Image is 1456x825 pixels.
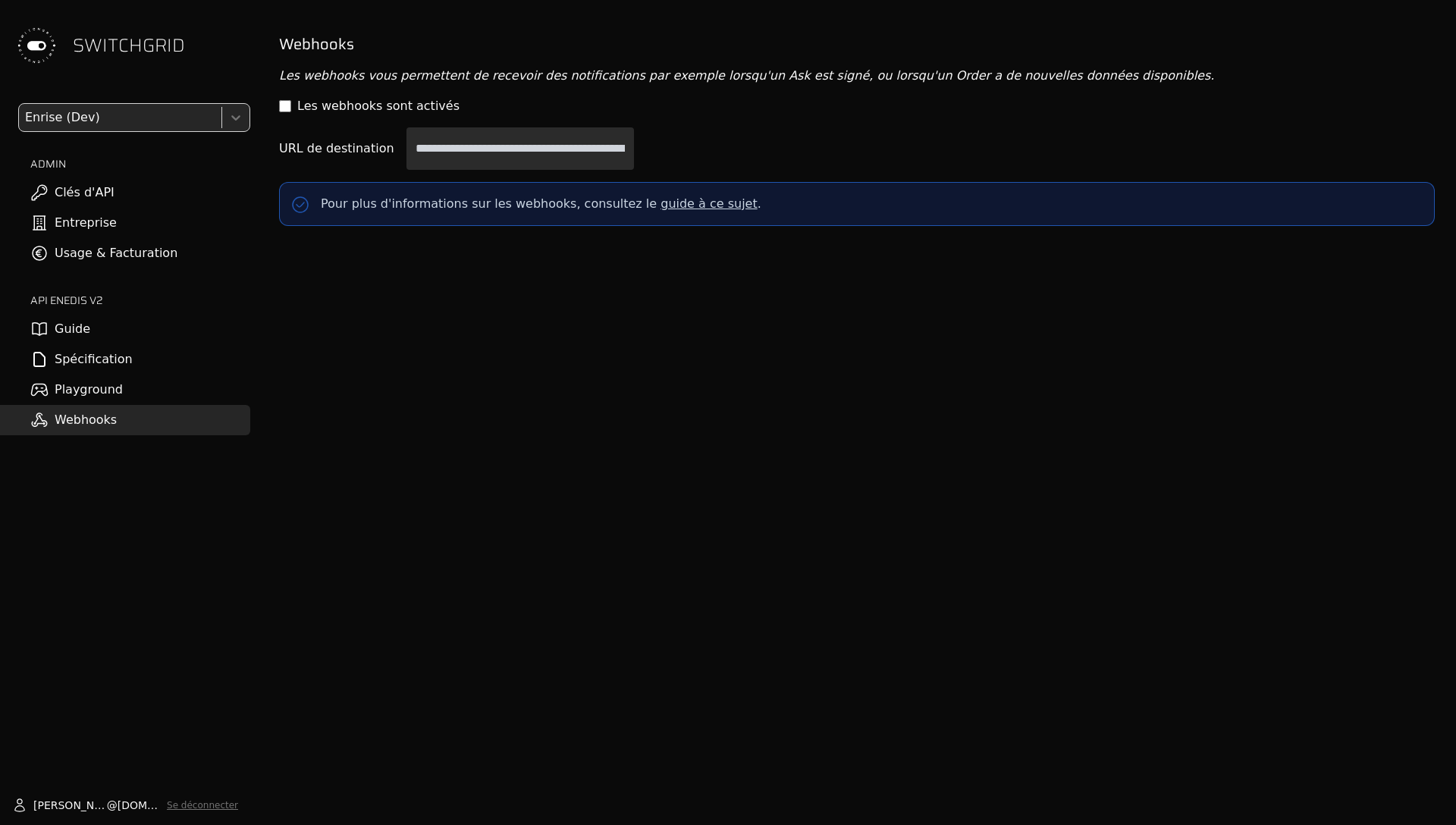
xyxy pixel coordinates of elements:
p: Les webhooks vous permettent de recevoir des notifications par exemple lorsqu'un Ask est signé, o... [279,67,1435,85]
img: Switchgrid Logo [12,21,61,70]
span: @ [107,798,118,813]
span: [PERSON_NAME].marcilhacy [33,798,107,813]
button: Se déconnecter [167,799,238,811]
p: Pour plus d'informations sur les webhooks, consultez le . [321,195,761,213]
label: URL de destination [279,140,394,158]
h2: ADMIN [30,156,250,171]
span: [DOMAIN_NAME] [118,798,161,813]
h2: API ENEDIS v2 [30,293,250,308]
h2: Webhooks [279,33,1435,55]
a: guide à ce sujet [661,196,757,211]
label: Les webhooks sont activés [297,97,460,115]
span: SWITCHGRID [73,33,185,58]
